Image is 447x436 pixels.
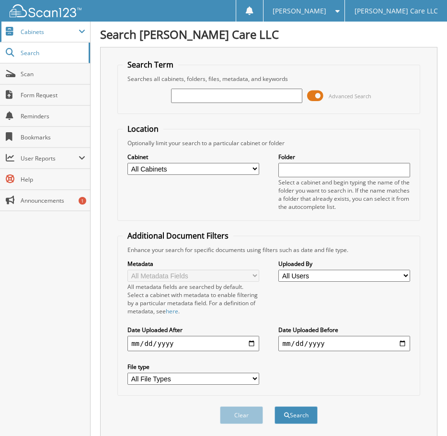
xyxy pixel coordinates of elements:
span: Cabinets [21,28,79,36]
span: Advanced Search [329,92,371,100]
input: start [127,336,259,351]
input: end [278,336,410,351]
span: Announcements [21,196,85,205]
div: All metadata fields are searched by default. Select a cabinet with metadata to enable filtering b... [127,283,259,315]
div: Select a cabinet and begin typing the name of the folder you want to search in. If the name match... [278,178,410,211]
span: [PERSON_NAME] [273,8,326,14]
label: Date Uploaded Before [278,326,410,334]
label: Metadata [127,260,259,268]
span: Scan [21,70,85,78]
label: File type [127,363,259,371]
span: Form Request [21,91,85,99]
label: Uploaded By [278,260,410,268]
div: 1 [79,197,86,205]
label: Date Uploaded After [127,326,259,334]
span: Reminders [21,112,85,120]
h1: Search [PERSON_NAME] Care LLC [100,26,437,42]
span: User Reports [21,154,79,162]
iframe: Chat Widget [399,390,447,436]
div: Enhance your search for specific documents using filters such as date and file type. [123,246,415,254]
button: Clear [220,406,263,424]
a: here [166,307,178,315]
legend: Location [123,124,163,134]
span: Bookmarks [21,133,85,141]
label: Folder [278,153,410,161]
legend: Search Term [123,59,178,70]
span: [PERSON_NAME] Care LLC [355,8,438,14]
span: Help [21,175,85,184]
label: Cabinet [127,153,259,161]
legend: Additional Document Filters [123,230,233,241]
div: Searches all cabinets, folders, files, metadata, and keywords [123,75,415,83]
button: Search [275,406,318,424]
span: Search [21,49,84,57]
div: Optionally limit your search to a particular cabinet or folder [123,139,415,147]
img: scan123-logo-white.svg [10,4,81,17]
